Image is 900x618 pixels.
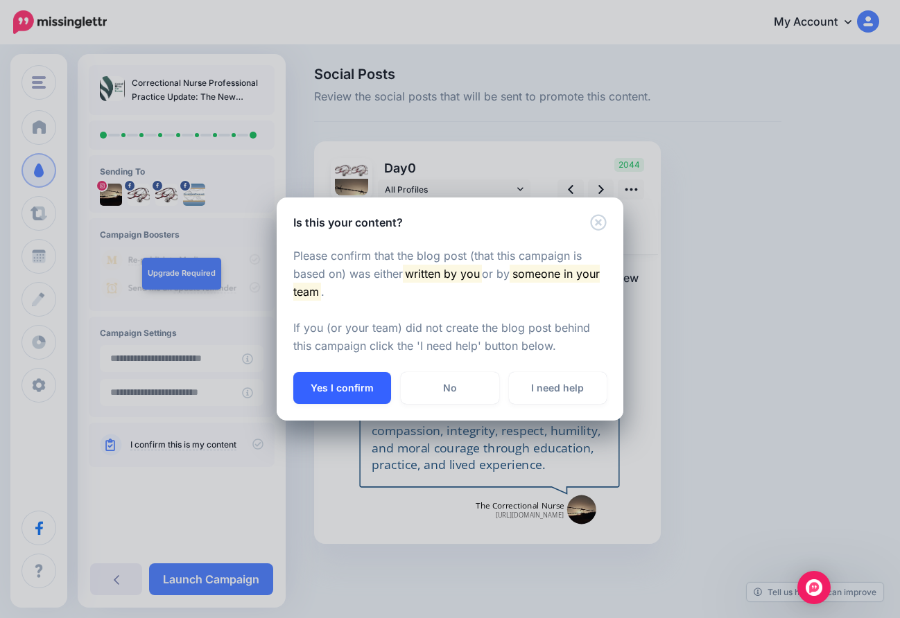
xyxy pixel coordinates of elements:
[797,571,831,604] div: Open Intercom Messenger
[509,372,607,404] a: I need help
[293,372,391,404] button: Yes I confirm
[590,214,607,231] button: Close
[401,372,499,404] a: No
[293,214,403,231] h5: Is this your content?
[293,247,607,355] p: Please confirm that the blog post (that this campaign is based on) was either or by . If you (or ...
[403,265,482,283] mark: written by you
[293,265,600,301] mark: someone in your team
